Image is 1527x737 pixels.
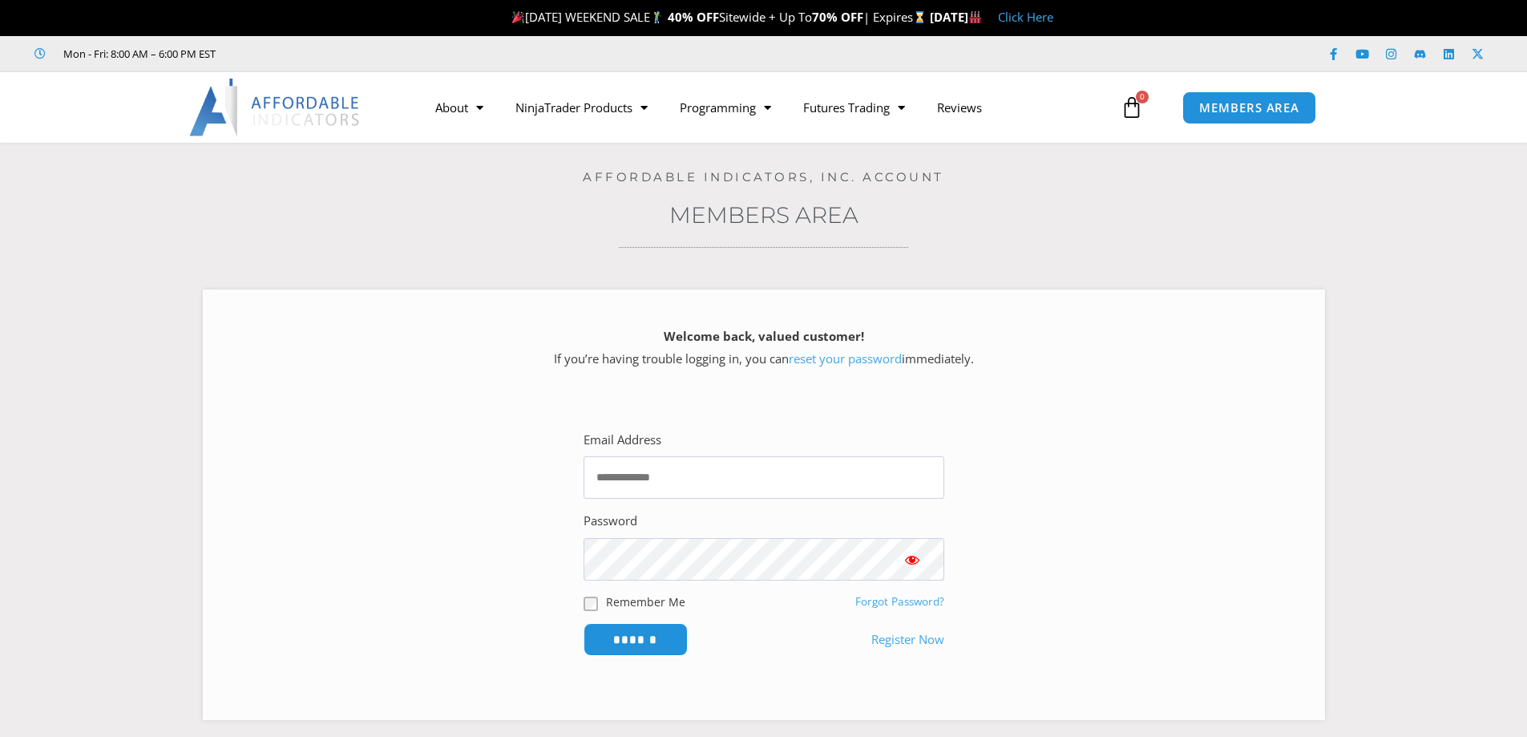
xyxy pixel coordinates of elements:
[584,429,661,452] label: Email Address
[855,594,944,609] a: Forgot Password?
[812,9,863,25] strong: 70% OFF
[231,326,1297,371] p: If you’re having trouble logging in, you can immediately.
[59,44,216,63] span: Mon - Fri: 8:00 AM – 6:00 PM EST
[1097,84,1167,131] a: 0
[1182,91,1316,124] a: MEMBERS AREA
[512,11,524,23] img: 🎉
[606,593,685,610] label: Remember Me
[664,89,787,126] a: Programming
[584,510,637,533] label: Password
[787,89,921,126] a: Futures Trading
[969,11,981,23] img: 🏭
[930,9,982,25] strong: [DATE]
[669,201,858,229] a: Members Area
[419,89,499,126] a: About
[508,9,929,25] span: [DATE] WEEKEND SALE Sitewide + Up To | Expires
[651,11,663,23] img: 🏌️‍♂️
[871,629,944,651] a: Register Now
[998,9,1053,25] a: Click Here
[668,9,719,25] strong: 40% OFF
[921,89,998,126] a: Reviews
[789,350,902,366] a: reset your password
[1136,91,1149,103] span: 0
[499,89,664,126] a: NinjaTrader Products
[583,169,944,184] a: Affordable Indicators, Inc. Account
[914,11,926,23] img: ⌛
[238,46,479,62] iframe: Customer reviews powered by Trustpilot
[880,538,944,581] button: Show password
[419,89,1117,126] nav: Menu
[1199,102,1299,114] span: MEMBERS AREA
[664,328,864,344] strong: Welcome back, valued customer!
[189,79,362,136] img: LogoAI | Affordable Indicators – NinjaTrader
